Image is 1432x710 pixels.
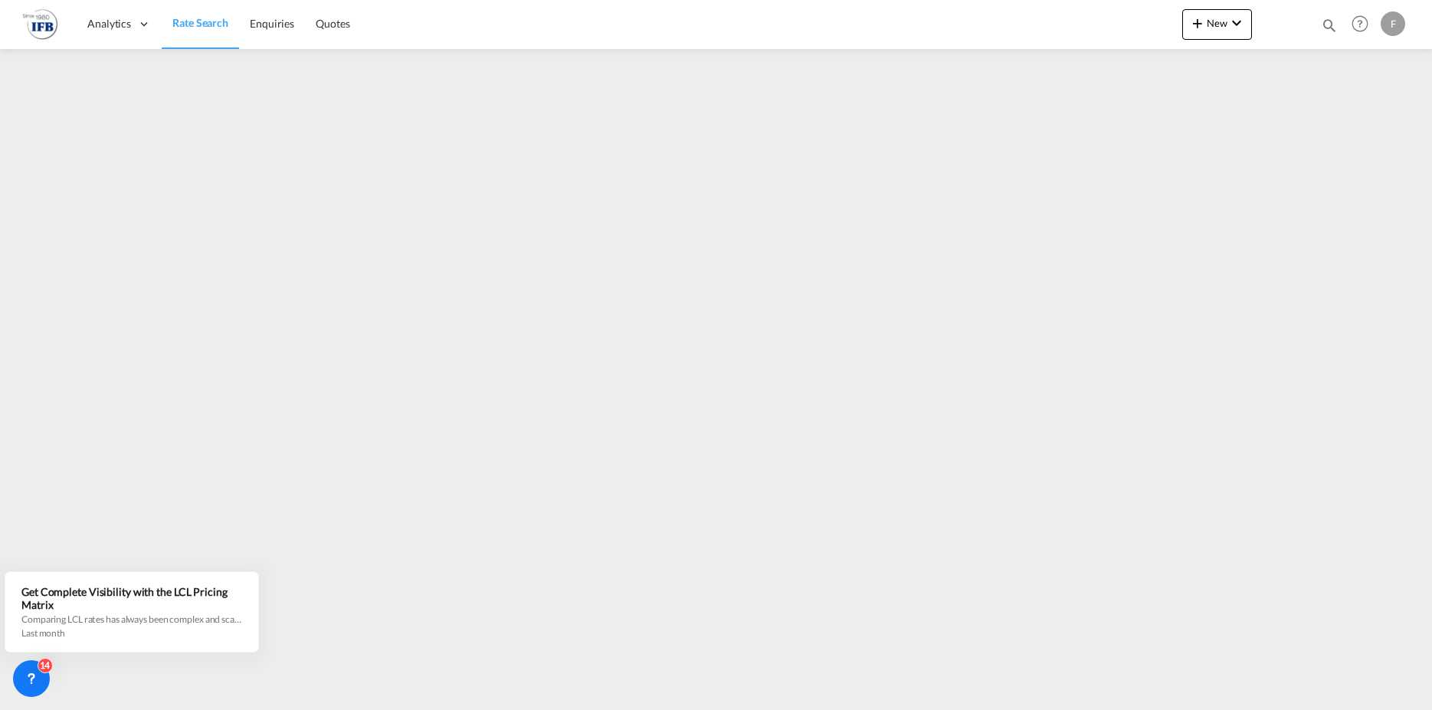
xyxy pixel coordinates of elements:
[1321,17,1338,34] md-icon: icon-magnify
[316,17,349,30] span: Quotes
[23,7,57,41] img: de31bbe0256b11eebba44b54815f083d.png
[1381,11,1405,36] div: F
[172,16,228,29] span: Rate Search
[1227,14,1246,32] md-icon: icon-chevron-down
[1188,17,1246,29] span: New
[250,17,294,30] span: Enquiries
[1182,9,1252,40] button: icon-plus 400-fgNewicon-chevron-down
[1188,14,1207,32] md-icon: icon-plus 400-fg
[87,16,131,31] span: Analytics
[1347,11,1373,37] span: Help
[1347,11,1381,38] div: Help
[1321,17,1338,40] div: icon-magnify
